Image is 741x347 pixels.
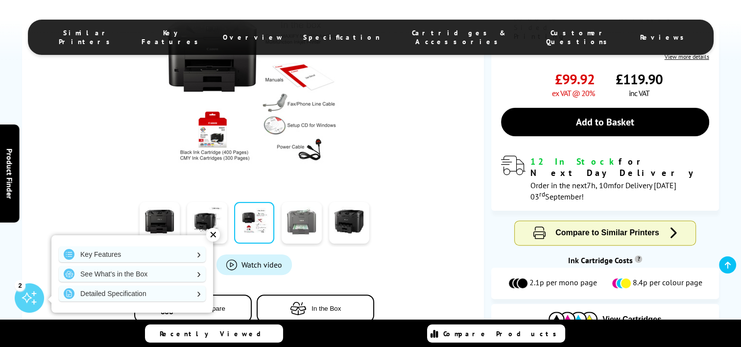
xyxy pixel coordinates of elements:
span: Watch video [241,260,282,270]
a: Key Features [59,247,206,262]
span: 7h, 10m [587,180,614,190]
span: 12 In Stock [530,156,619,167]
span: 8.4p per colour page [633,277,702,289]
span: inc VAT [629,88,649,98]
span: Compare to Similar Printers [555,228,659,237]
img: Cartridges [549,312,598,327]
sup: rd [539,190,545,198]
button: In the Box [257,295,374,322]
div: modal_delivery [501,156,709,201]
a: Recently Viewed [145,324,283,343]
span: View Cartridges [602,315,662,324]
span: Product Finder [5,149,15,199]
a: Add to Basket [501,108,709,136]
span: ex VAT @ 20% [552,88,595,98]
span: Similar Printers [52,28,122,46]
span: In the Box [311,305,341,312]
span: Specification [303,33,380,42]
span: Reviews [640,33,689,42]
div: 2 [15,280,25,291]
button: Compare to Similar Printers [515,221,696,245]
span: Key Features [142,28,203,46]
sup: Cost per page [635,255,642,263]
button: View Cartridges [499,311,711,327]
span: 2.1p per mono page [529,277,597,289]
span: Order in the next for Delivery [DATE] 03 September! [530,180,676,201]
span: Compare Products [443,329,562,338]
span: Customer Questions [538,28,620,46]
a: Product_All_Videos [216,254,292,275]
a: Detailed Specification [59,286,206,301]
a: Compare Products [427,324,565,343]
div: for Next Day Delivery [530,156,709,178]
a: See What's in the Box [59,266,206,282]
div: ✕ [206,228,220,242]
span: £99.92 [555,70,595,88]
div: Ink Cartridge Costs [491,255,718,265]
span: Overview [223,33,284,42]
span: £119.90 [616,70,663,88]
span: Cartridges & Accessories [399,28,518,46]
span: Recently Viewed [160,329,271,338]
